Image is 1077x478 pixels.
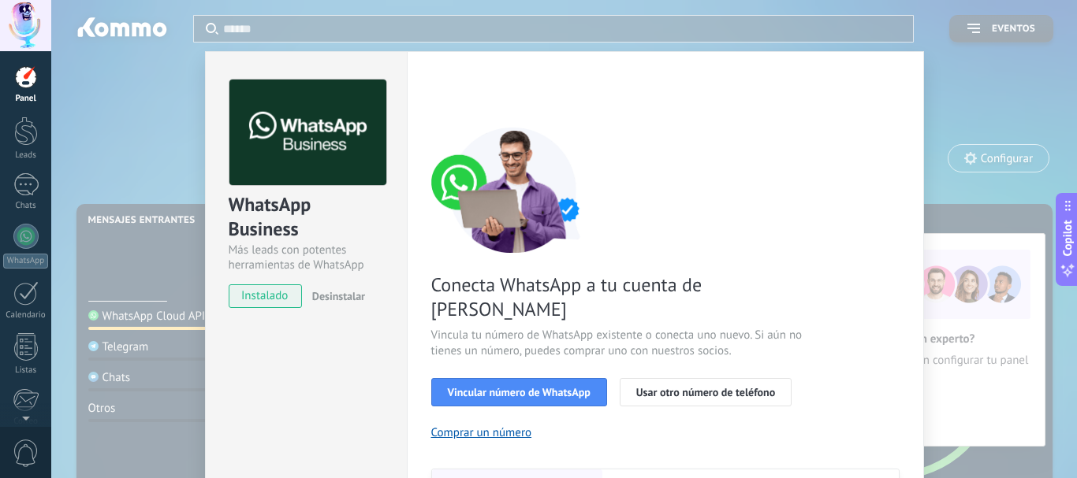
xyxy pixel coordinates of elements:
div: Más leads con potentes herramientas de WhatsApp [229,243,384,272]
span: instalado [229,284,301,308]
img: connect number [431,127,597,253]
span: Desinstalar [312,289,365,303]
button: Vincular número de WhatsApp [431,378,607,406]
div: Panel [3,94,49,104]
span: Vincular número de WhatsApp [448,387,591,398]
div: Chats [3,201,49,211]
div: WhatsApp [3,254,48,269]
span: Conecta WhatsApp a tu cuenta de [PERSON_NAME] [431,272,807,321]
button: Comprar un número [431,425,532,440]
img: logo_main.png [229,80,386,186]
span: Usar otro número de teléfono [636,387,775,398]
span: Vincula tu número de WhatsApp existente o conecta uno nuevo. Si aún no tienes un número, puedes c... [431,328,807,359]
button: Desinstalar [306,284,365,308]
div: Listas [3,365,49,376]
div: WhatsApp Business [229,192,384,243]
button: Usar otro número de teléfono [620,378,792,406]
span: Copilot [1060,220,1075,256]
div: Leads [3,150,49,161]
div: Calendario [3,310,49,321]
